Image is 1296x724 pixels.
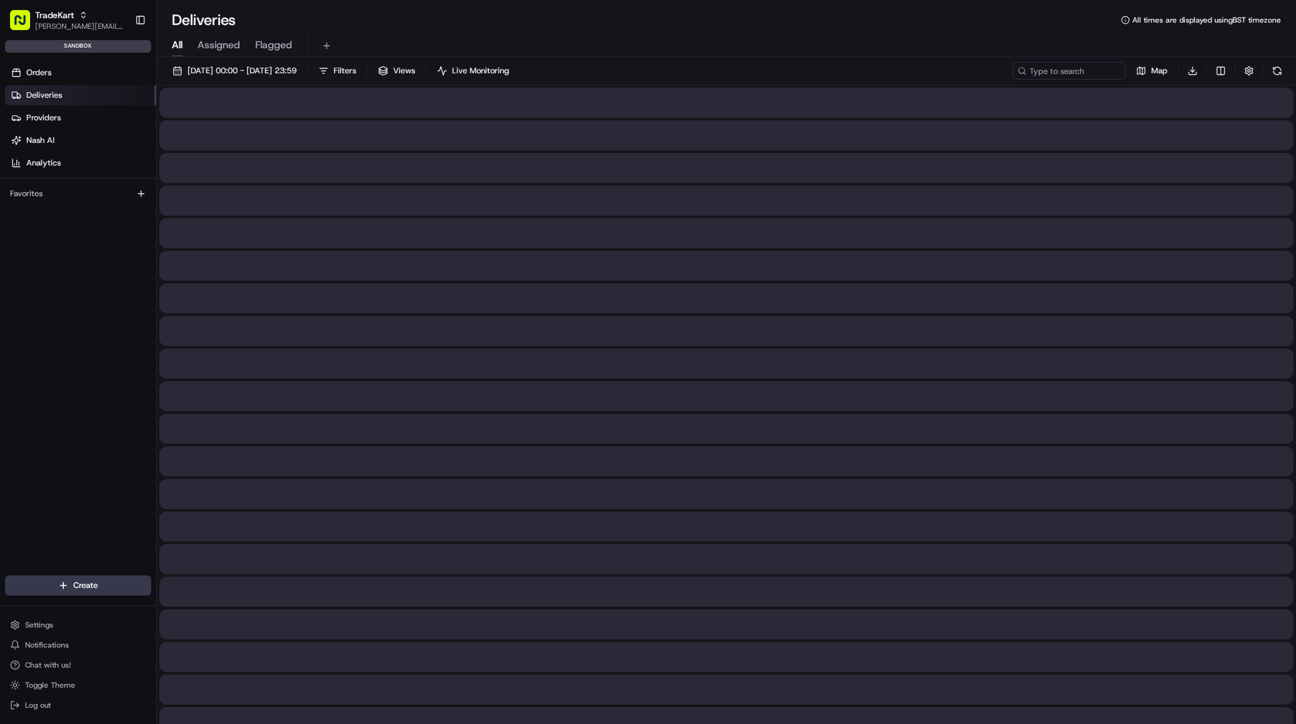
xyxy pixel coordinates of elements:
button: Live Monitoring [431,62,515,80]
div: sandbox [5,40,151,53]
span: Map [1151,65,1167,76]
span: Nash AI [26,135,55,146]
span: All [172,38,182,53]
span: Filters [334,65,356,76]
span: Providers [26,112,61,123]
span: Orders [26,67,51,78]
span: Assigned [198,38,240,53]
button: Create [5,575,151,595]
button: TradeKart [35,9,74,21]
span: Settings [25,620,53,630]
span: Deliveries [26,90,62,101]
a: Nash AI [5,130,156,150]
h1: Deliveries [172,10,236,30]
span: [DATE] 00:00 - [DATE] 23:59 [187,65,297,76]
button: [PERSON_NAME][EMAIL_ADDRESS][DOMAIN_NAME] [35,21,125,31]
span: Toggle Theme [25,680,75,690]
span: Live Monitoring [452,65,509,76]
span: Notifications [25,640,69,650]
button: Views [372,62,421,80]
a: Providers [5,108,156,128]
span: Views [393,65,415,76]
button: Settings [5,616,151,634]
span: Log out [25,700,51,710]
button: Refresh [1268,62,1286,80]
button: [DATE] 00:00 - [DATE] 23:59 [167,62,302,80]
div: Favorites [5,184,151,204]
a: Analytics [5,153,156,173]
button: Chat with us! [5,656,151,674]
a: Deliveries [5,85,156,105]
span: Flagged [255,38,292,53]
input: Type to search [1013,62,1125,80]
span: Chat with us! [25,660,71,670]
span: Analytics [26,157,61,169]
button: TradeKart[PERSON_NAME][EMAIL_ADDRESS][DOMAIN_NAME] [5,5,130,35]
button: Map [1130,62,1173,80]
span: Create [73,580,98,591]
button: Toggle Theme [5,676,151,694]
span: All times are displayed using BST timezone [1132,15,1281,25]
a: Orders [5,63,156,83]
button: Log out [5,696,151,714]
button: Notifications [5,636,151,654]
button: Filters [313,62,362,80]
